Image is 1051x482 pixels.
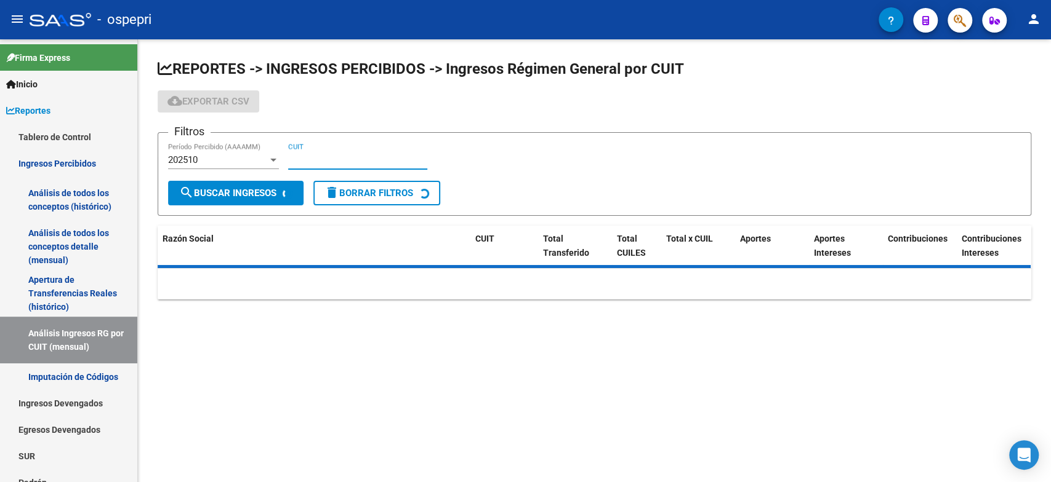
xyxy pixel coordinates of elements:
[324,185,339,200] mat-icon: delete
[324,188,413,199] span: Borrar Filtros
[179,188,276,199] span: Buscar Ingresos
[475,234,494,243] span: CUIT
[168,123,211,140] h3: Filtros
[167,96,249,107] span: Exportar CSV
[6,104,50,117] span: Reportes
[313,181,440,205] button: Borrar Filtros
[179,185,194,200] mat-icon: search
[661,226,735,266] datatable-header-cell: Total x CUIL
[97,6,151,33] span: - ospepri
[6,77,38,91] span: Inicio
[888,234,948,243] span: Contribuciones
[957,226,1031,266] datatable-header-cell: Contribuciones Intereses
[158,90,259,113] button: Exportar CSV
[6,51,70,65] span: Firma Express
[735,226,809,266] datatable-header-cell: Aportes
[809,226,883,266] datatable-header-cell: Aportes Intereses
[538,226,612,266] datatable-header-cell: Total Transferido
[543,234,589,258] span: Total Transferido
[666,234,713,243] span: Total x CUIL
[158,60,684,77] span: REPORTES -> INGRESOS PERCIBIDOS -> Ingresos Régimen General por CUIT
[962,234,1021,258] span: Contribuciones Intereses
[10,12,25,26] mat-icon: menu
[158,226,470,266] datatable-header-cell: Razón Social
[883,226,957,266] datatable-header-cell: Contribuciones
[168,181,304,205] button: Buscar Ingresos
[1009,440,1039,470] div: Open Intercom Messenger
[612,226,661,266] datatable-header-cell: Total CUILES
[814,234,851,258] span: Aportes Intereses
[163,234,214,243] span: Razón Social
[617,234,646,258] span: Total CUILES
[1026,12,1041,26] mat-icon: person
[740,234,771,243] span: Aportes
[168,154,198,165] span: 202510
[167,93,182,108] mat-icon: cloud_download
[470,226,538,266] datatable-header-cell: CUIT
